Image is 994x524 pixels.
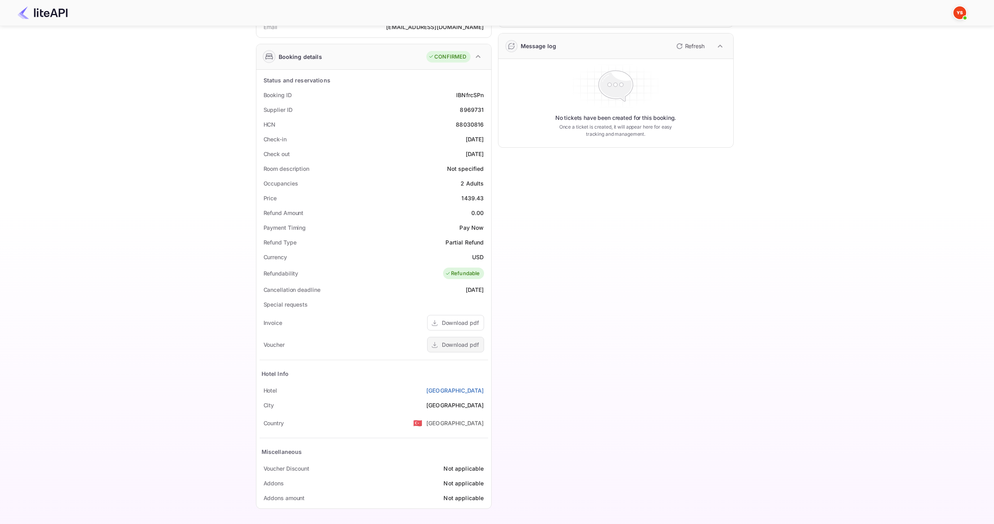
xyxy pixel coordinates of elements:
div: Room description [264,164,309,173]
div: Voucher Discount [264,464,309,473]
div: Status and reservations [264,76,330,84]
div: Addons amount [264,494,305,502]
div: [EMAIL_ADDRESS][DOMAIN_NAME] [386,23,484,31]
div: 0.00 [471,209,484,217]
div: [DATE] [466,285,484,294]
button: Refresh [672,40,708,53]
div: Partial Refund [445,238,484,246]
div: 88030816 [456,120,484,129]
div: [GEOGRAPHIC_DATA] [426,401,484,409]
span: United States [413,416,422,430]
div: Not applicable [443,479,484,487]
div: lBNfrcSPn [456,91,484,99]
div: Special requests [264,300,308,309]
div: Refund Amount [264,209,304,217]
div: City [264,401,274,409]
div: Booking ID [264,91,292,99]
div: Voucher [264,340,285,349]
p: No tickets have been created for this booking. [555,114,676,122]
div: Check out [264,150,290,158]
div: Message log [521,42,557,50]
div: Cancellation deadline [264,285,320,294]
div: Pay Now [459,223,484,232]
div: [DATE] [466,150,484,158]
a: [GEOGRAPHIC_DATA] [426,386,484,395]
div: Supplier ID [264,106,293,114]
div: 8969731 [460,106,484,114]
div: Hotel [264,386,277,395]
div: Miscellaneous [262,448,302,456]
div: Booking details [279,53,322,61]
div: [GEOGRAPHIC_DATA] [426,419,484,427]
div: Currency [264,253,287,261]
div: Email [264,23,277,31]
div: 1439.43 [461,194,484,202]
div: Hotel Info [262,370,289,378]
div: Check-in [264,135,287,143]
div: Refundability [264,269,299,278]
div: Addons [264,479,284,487]
p: Once a ticket is created, it will appear here for easy tracking and management. [553,123,679,138]
div: Refundable [445,270,480,278]
div: Country [264,419,284,427]
div: Not applicable [443,464,484,473]
img: Yandex Support [953,6,966,19]
div: Not applicable [443,494,484,502]
div: [DATE] [466,135,484,143]
div: Price [264,194,277,202]
div: Invoice [264,319,282,327]
div: CONFIRMED [428,53,466,61]
div: Not specified [447,164,484,173]
div: Download pdf [442,319,479,327]
div: USD [472,253,484,261]
div: Payment Timing [264,223,306,232]
div: Download pdf [442,340,479,349]
img: LiteAPI Logo [18,6,68,19]
div: Refund Type [264,238,297,246]
div: 2 Adults [461,179,484,188]
p: Refresh [685,42,705,50]
div: HCN [264,120,276,129]
div: Occupancies [264,179,298,188]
